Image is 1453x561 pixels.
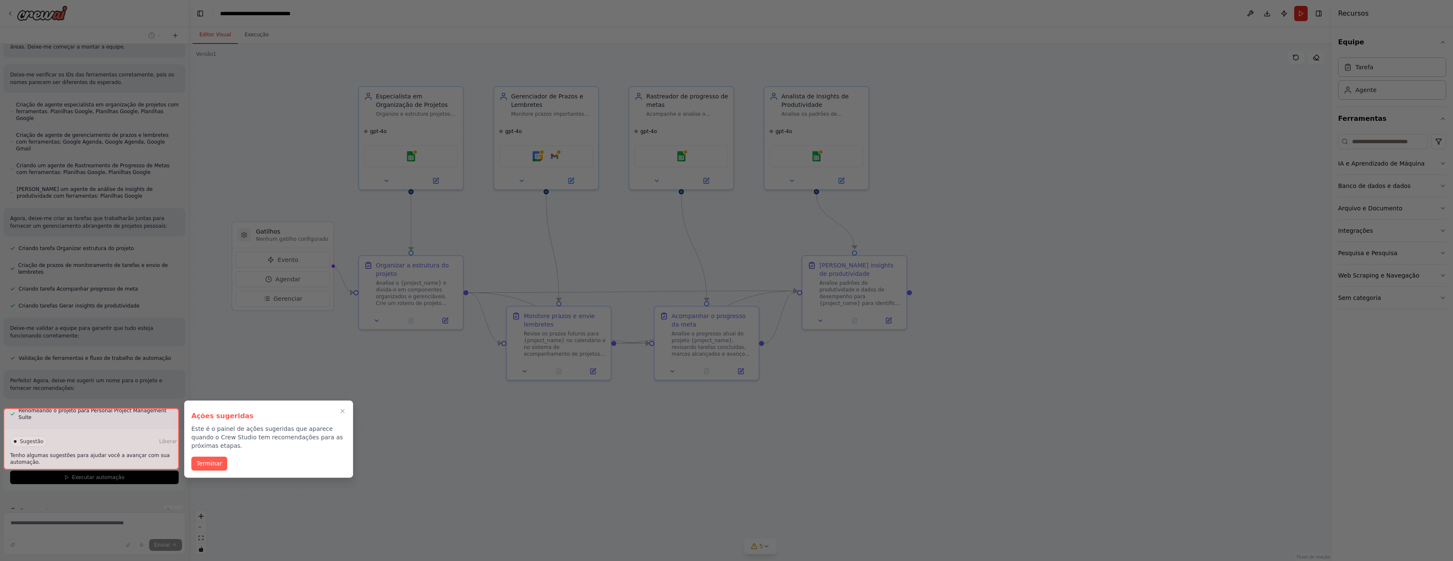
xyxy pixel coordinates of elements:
font: Este é o painel de ações sugeridas que aparece quando o Crew Studio tem recomendações para as pró... [191,425,343,449]
font: Terminar [196,460,222,467]
font: Ações sugeridas [191,412,253,420]
button: Passo a passo completo [337,406,348,416]
button: Ocultar barra lateral esquerda [194,8,206,19]
button: Terminar [191,457,227,471]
